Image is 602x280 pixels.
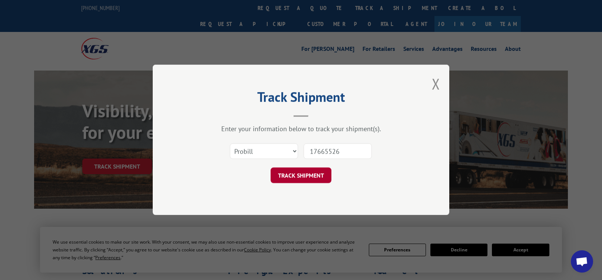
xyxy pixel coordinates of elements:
div: Enter your information below to track your shipment(s). [190,125,412,133]
input: Number(s) [304,144,372,159]
div: Open chat [571,250,593,273]
h2: Track Shipment [190,92,412,106]
button: TRACK SHIPMENT [271,168,331,183]
button: Close modal [432,74,440,94]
